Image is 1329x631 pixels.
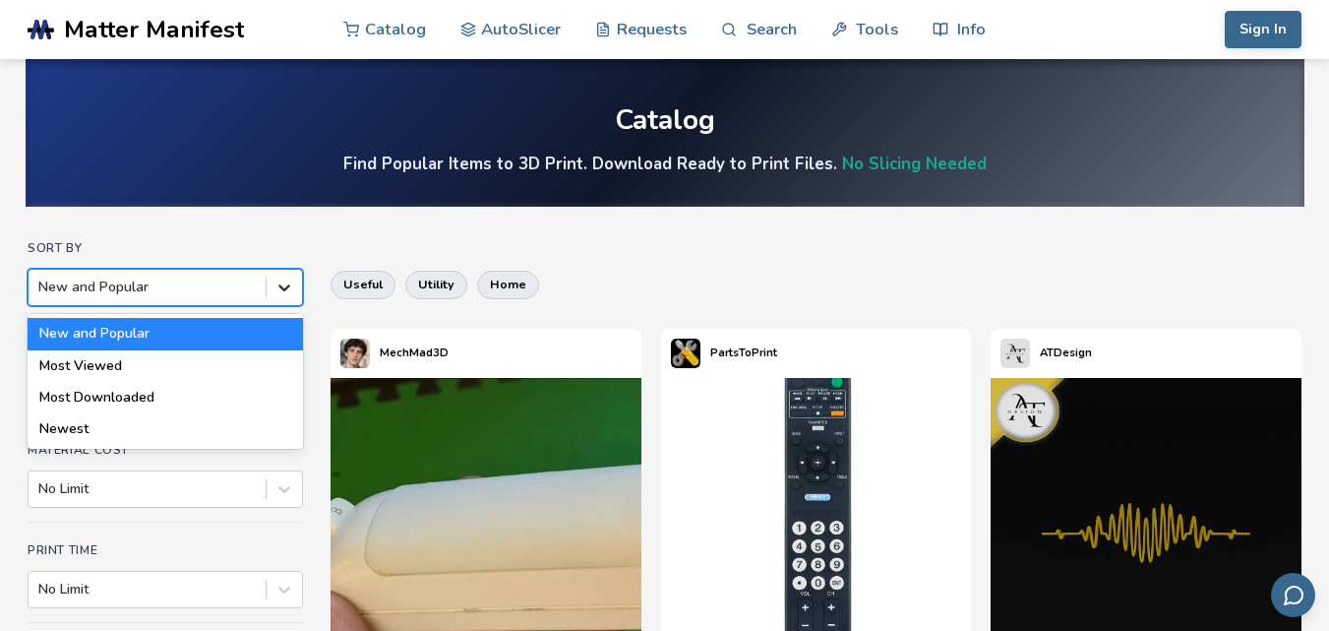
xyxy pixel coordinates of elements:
p: ATDesign [1040,343,1092,363]
h4: Find Popular Items to 3D Print. Download Ready to Print Files. [343,153,987,175]
div: Catalog [615,105,715,136]
button: useful [331,271,395,298]
img: PartsToPrint's profile [671,339,700,368]
div: Most Viewed [28,350,303,382]
input: No Limit [38,582,42,598]
a: ATDesign's profileATDesign [991,329,1102,378]
button: home [477,271,539,298]
button: Send feedback via email [1271,573,1315,617]
input: New and PopularNew and PopularMost ViewedMost DownloadedNewest [38,280,42,295]
h4: Print Time [28,543,303,557]
span: Matter Manifest [64,16,244,43]
div: Newest [28,413,303,445]
p: PartsToPrint [710,343,777,363]
h4: Material Cost [28,443,303,457]
a: MechMad3D's profileMechMad3D [331,329,458,378]
button: Sign In [1225,11,1301,48]
div: Most Downloaded [28,382,303,413]
div: New and Popular [28,318,303,349]
button: utility [405,271,467,298]
img: MechMad3D's profile [340,339,370,368]
h4: Sort By [28,241,303,255]
a: PartsToPrint's profilePartsToPrint [661,329,787,378]
input: No Limit [38,481,42,497]
img: ATDesign's profile [1000,339,1030,368]
a: No Slicing Needed [842,153,987,175]
p: MechMad3D [380,343,449,363]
